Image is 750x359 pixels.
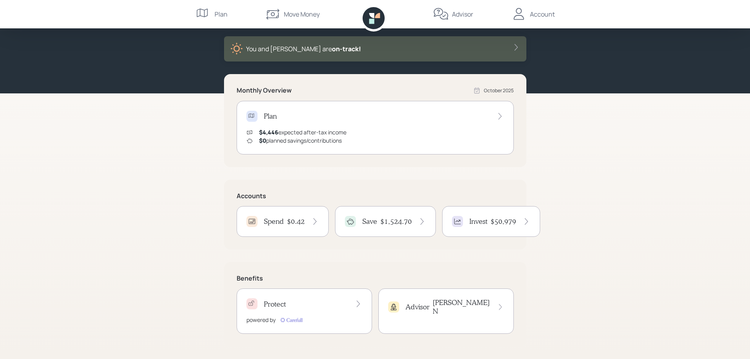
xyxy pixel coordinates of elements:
[433,298,491,315] h4: [PERSON_NAME] N
[484,87,514,94] div: October 2025
[284,9,320,19] div: Move Money
[230,43,243,55] img: sunny-XHVQM73Q.digested.png
[259,128,278,136] span: $4,446
[264,300,286,309] h4: Protect
[237,192,514,200] h5: Accounts
[237,275,514,282] h5: Benefits
[332,45,361,53] span: on‑track!
[287,217,305,226] h4: $0.42
[246,44,361,54] div: You and [PERSON_NAME] are
[259,128,346,136] div: expected after-tax income
[246,316,276,324] div: powered by
[491,217,516,226] h4: $50,979
[452,9,473,19] div: Advisor
[469,217,487,226] h4: Invest
[259,137,266,144] span: $0
[406,303,430,311] h4: Advisor
[279,316,304,324] img: carefull-M2HCGCDH.digested.png
[215,9,228,19] div: Plan
[264,217,284,226] h4: Spend
[530,9,555,19] div: Account
[362,217,377,226] h4: Save
[264,112,277,121] h4: Plan
[237,87,292,94] h5: Monthly Overview
[380,217,412,226] h4: $1,524.70
[259,136,342,145] div: planned savings/contributions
